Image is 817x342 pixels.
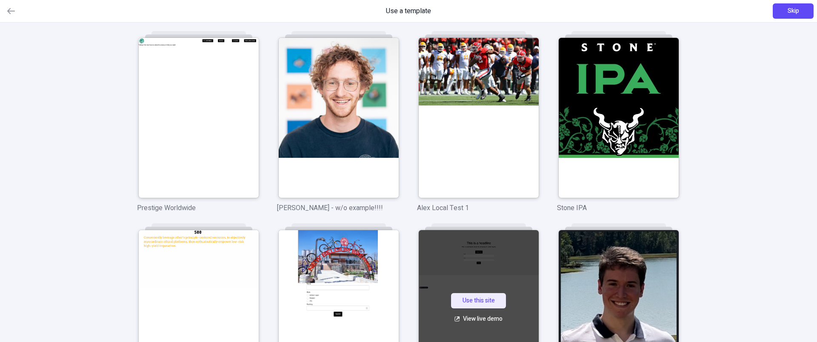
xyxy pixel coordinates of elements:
button: Use this site [451,293,506,308]
button: Skip [773,3,814,19]
p: Alex Local Test 1 [417,203,540,213]
p: Stone IPA [557,203,680,213]
span: View live demo [463,314,503,324]
p: [PERSON_NAME] - w/o example!!!! [277,203,400,213]
span: Use this site [463,296,495,305]
p: Prestige Worldwide [137,203,260,213]
span: Skip [788,6,799,16]
span: Use a template [386,6,431,16]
